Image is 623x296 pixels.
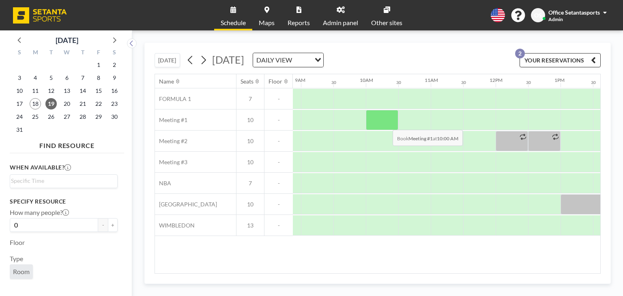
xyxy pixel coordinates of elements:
span: Wednesday, August 6, 2025 [61,72,73,84]
span: Wednesday, August 13, 2025 [61,85,73,97]
span: Wednesday, August 20, 2025 [61,98,73,109]
span: - [264,159,293,166]
span: 13 [236,222,264,229]
span: Saturday, August 9, 2025 [109,72,120,84]
span: Sunday, August 3, 2025 [14,72,25,84]
span: Book at [393,130,463,146]
span: Saturday, August 2, 2025 [109,59,120,71]
div: W [59,48,75,58]
div: Seats [241,78,253,85]
div: Floor [269,78,282,85]
span: - [264,95,293,103]
span: Meeting #3 [155,159,187,166]
span: Thursday, August 21, 2025 [77,98,88,109]
label: Floor [10,238,25,247]
span: Friday, August 8, 2025 [93,72,104,84]
button: + [108,218,118,232]
b: 10:00 AM [437,135,458,142]
span: [DATE] [212,54,244,66]
div: T [75,48,90,58]
div: 9AM [295,77,305,83]
div: 30 [591,80,596,85]
span: Admin [548,16,563,22]
span: Thursday, August 7, 2025 [77,72,88,84]
span: Tuesday, August 5, 2025 [45,72,57,84]
span: Maps [259,19,275,26]
span: Saturday, August 23, 2025 [109,98,120,109]
div: Search for option [253,53,323,67]
span: 7 [236,180,264,187]
span: Thursday, August 28, 2025 [77,111,88,122]
span: Wednesday, August 27, 2025 [61,111,73,122]
div: 12PM [490,77,503,83]
div: 30 [331,80,336,85]
span: Tuesday, August 19, 2025 [45,98,57,109]
span: 10 [236,201,264,208]
div: Search for option [10,175,117,187]
span: - [264,222,293,229]
span: Office Setantasports [548,9,600,16]
span: Schedule [221,19,246,26]
span: Meeting #1 [155,116,187,124]
span: Friday, August 15, 2025 [93,85,104,97]
span: 10 [236,159,264,166]
span: - [264,116,293,124]
span: Saturday, August 30, 2025 [109,111,120,122]
div: F [90,48,106,58]
label: Type [10,255,23,263]
input: Search for option [11,176,113,185]
span: Reports [288,19,310,26]
span: Sunday, August 17, 2025 [14,98,25,109]
span: Friday, August 22, 2025 [93,98,104,109]
label: How many people? [10,208,69,217]
span: [GEOGRAPHIC_DATA] [155,201,217,208]
h4: FIND RESOURCE [10,138,124,150]
span: Tuesday, August 26, 2025 [45,111,57,122]
span: Other sites [371,19,402,26]
div: 30 [396,80,401,85]
span: - [264,201,293,208]
span: Friday, August 1, 2025 [93,59,104,71]
span: FORMULA 1 [155,95,191,103]
p: 2 [515,49,525,58]
input: Search for option [294,55,310,65]
span: Saturday, August 16, 2025 [109,85,120,97]
div: 11AM [425,77,438,83]
span: Monday, August 11, 2025 [30,85,41,97]
span: - [264,180,293,187]
div: [DATE] [56,34,78,46]
span: OS [534,12,542,19]
div: M [28,48,43,58]
div: S [12,48,28,58]
span: - [264,137,293,145]
b: Meeting #1 [408,135,433,142]
div: 1PM [554,77,565,83]
span: Monday, August 18, 2025 [30,98,41,109]
div: 30 [526,80,531,85]
div: Name [159,78,174,85]
span: NBA [155,180,171,187]
button: - [98,218,108,232]
button: [DATE] [155,53,180,67]
span: 7 [236,95,264,103]
div: S [106,48,122,58]
div: 10AM [360,77,373,83]
span: Monday, August 25, 2025 [30,111,41,122]
span: Monday, August 4, 2025 [30,72,41,84]
span: Thursday, August 14, 2025 [77,85,88,97]
span: Friday, August 29, 2025 [93,111,104,122]
div: T [43,48,59,58]
span: 10 [236,137,264,145]
div: 30 [461,80,466,85]
span: DAILY VIEW [255,55,294,65]
button: YOUR RESERVATIONS2 [520,53,601,67]
h3: Specify resource [10,198,118,205]
span: WIMBLEDON [155,222,195,229]
span: Room [13,268,30,276]
span: Admin panel [323,19,358,26]
span: Sunday, August 10, 2025 [14,85,25,97]
span: Tuesday, August 12, 2025 [45,85,57,97]
span: 10 [236,116,264,124]
span: Meeting #2 [155,137,187,145]
span: Sunday, August 31, 2025 [14,124,25,135]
